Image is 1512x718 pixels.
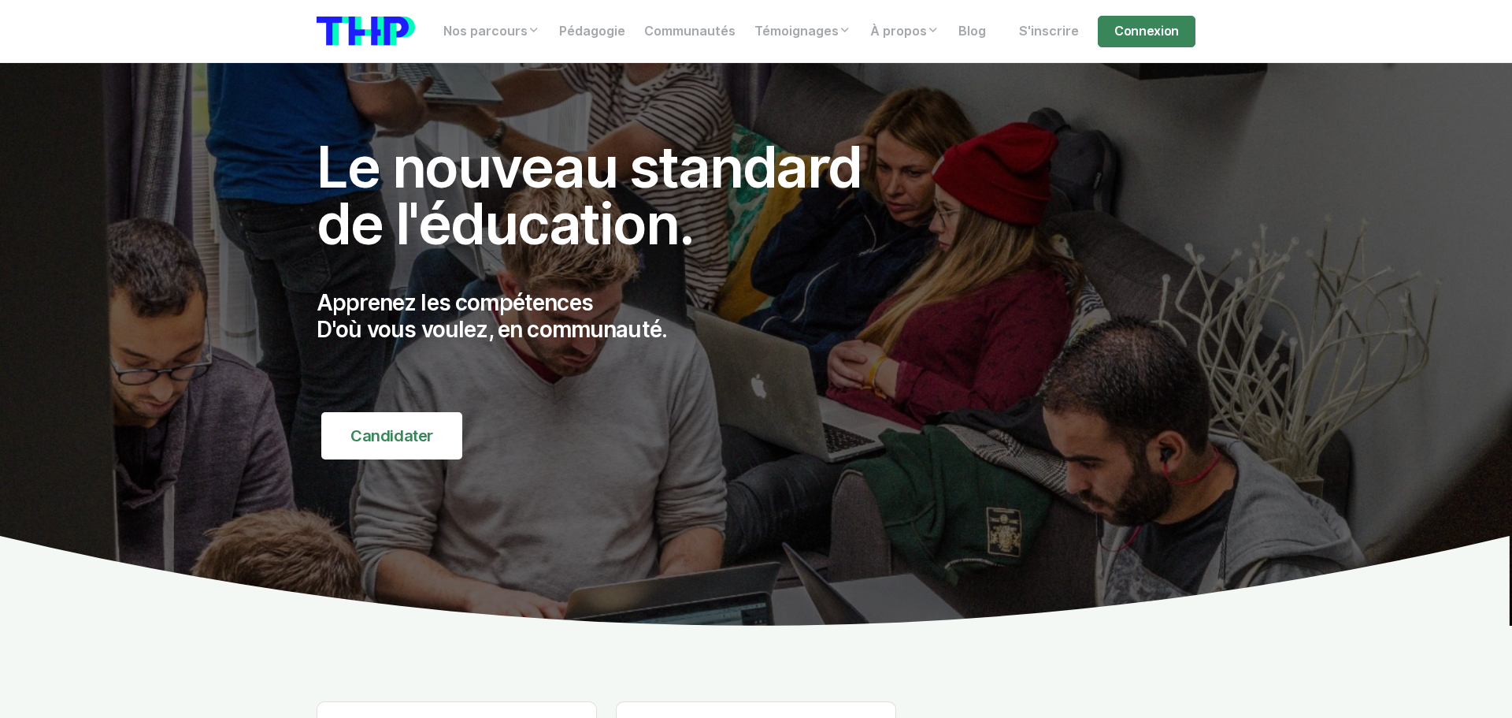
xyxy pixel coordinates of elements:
a: À propos [861,16,949,47]
a: Blog [949,16,995,47]
p: Apprenez les compétences D'où vous voulez, en communauté. [317,290,896,343]
a: Communautés [635,16,745,47]
a: Candidater [321,412,462,459]
a: Pédagogie [550,16,635,47]
a: S'inscrire [1010,16,1088,47]
a: Connexion [1098,16,1195,47]
a: Témoignages [745,16,861,47]
h1: Le nouveau standard de l'éducation. [317,139,896,252]
a: Nos parcours [434,16,550,47]
img: logo [317,17,415,46]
